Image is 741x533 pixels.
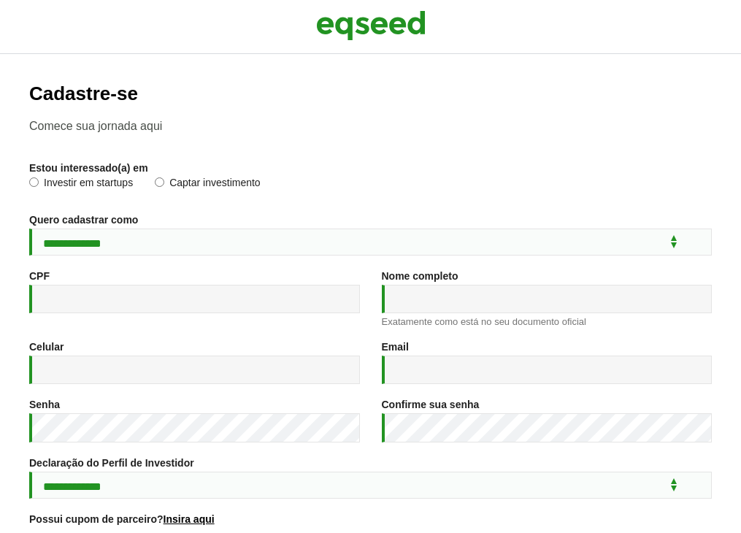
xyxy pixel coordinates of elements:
p: Comece sua jornada aqui [29,119,712,133]
input: Investir em startups [29,177,39,187]
a: Insira aqui [164,514,215,524]
label: Confirme sua senha [382,399,480,410]
label: Captar investimento [155,177,261,192]
label: Declaração do Perfil de Investidor [29,458,194,468]
label: Investir em startups [29,177,133,192]
label: Estou interessado(a) em [29,163,148,173]
label: Email [382,342,409,352]
label: CPF [29,271,50,281]
label: Possui cupom de parceiro? [29,514,215,524]
label: Senha [29,399,60,410]
label: Celular [29,342,64,352]
img: EqSeed Logo [316,7,426,44]
label: Quero cadastrar como [29,215,138,225]
input: Captar investimento [155,177,164,187]
div: Exatamente como está no seu documento oficial [382,317,713,326]
h2: Cadastre-se [29,83,712,104]
label: Nome completo [382,271,458,281]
